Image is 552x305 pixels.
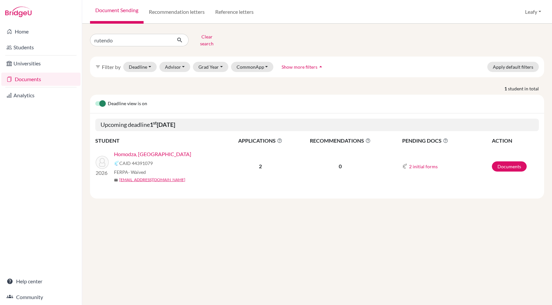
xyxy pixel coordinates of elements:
span: - Waived [128,169,146,175]
i: arrow_drop_up [317,63,324,70]
i: filter_list [95,64,101,69]
button: Clear search [189,32,225,49]
button: Deadline [123,62,157,72]
img: Bridge-U [5,7,32,17]
img: Homodza, Rutendo [96,156,109,169]
sup: st [153,120,157,126]
a: Community [1,291,80,304]
a: Documents [492,161,527,172]
button: Show more filtersarrow_drop_up [276,62,330,72]
a: Documents [1,73,80,86]
a: [EMAIL_ADDRESS][DOMAIN_NAME] [119,177,185,183]
img: Common App logo [402,164,407,169]
th: ACTION [492,136,539,145]
span: APPLICATIONS [227,137,294,145]
span: RECOMMENDATIONS [294,137,386,145]
span: Filter by [102,64,121,70]
button: 2 initial forms [409,163,438,170]
span: student in total [508,85,544,92]
h5: Upcoming deadline [95,119,539,131]
span: CAID 44391079 [119,160,153,167]
p: 0 [294,162,386,170]
strong: 1 [504,85,508,92]
th: STUDENT [95,136,227,145]
span: Show more filters [282,64,317,70]
span: PENDING DOCS [402,137,491,145]
span: mail [114,178,118,182]
input: Find student by name... [90,34,172,46]
img: Common App logo [114,161,119,166]
button: Grad Year [193,62,228,72]
button: Advisor [159,62,191,72]
b: 1 [DATE] [150,121,175,128]
a: Help center [1,275,80,288]
a: Home [1,25,80,38]
a: Homodza, [GEOGRAPHIC_DATA] [114,150,191,158]
b: 2 [259,163,262,169]
a: Analytics [1,89,80,102]
span: FERPA [114,169,146,176]
p: 2026 [96,169,109,177]
a: Universities [1,57,80,70]
button: Apply default filters [487,62,539,72]
button: Leafy [522,6,544,18]
button: CommonApp [231,62,274,72]
a: Students [1,41,80,54]
span: Deadline view is on [108,100,147,108]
